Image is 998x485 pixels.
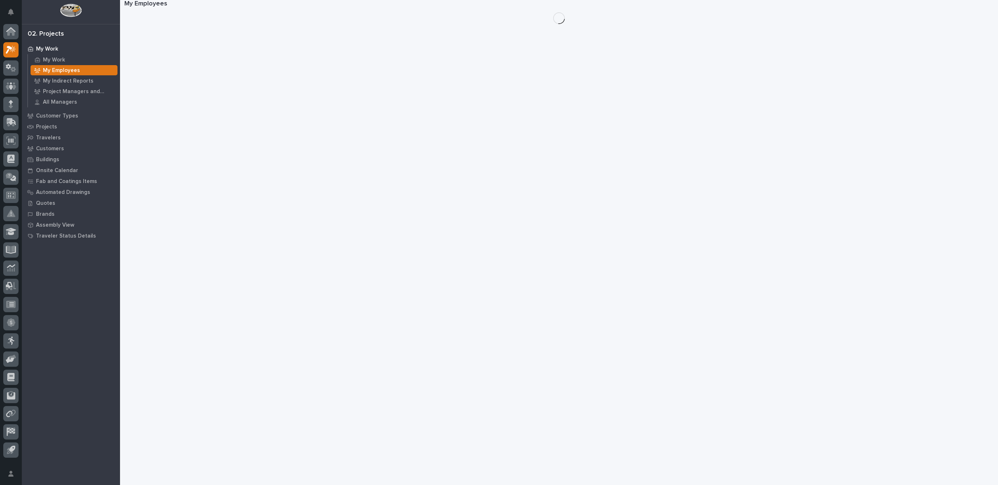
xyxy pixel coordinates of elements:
[36,200,55,207] p: Quotes
[28,55,120,65] a: My Work
[22,132,120,143] a: Travelers
[36,135,61,141] p: Travelers
[22,110,120,121] a: Customer Types
[36,113,78,119] p: Customer Types
[60,4,81,17] img: Workspace Logo
[22,187,120,198] a: Automated Drawings
[22,230,120,241] a: Traveler Status Details
[22,143,120,154] a: Customers
[43,57,65,63] p: My Work
[22,176,120,187] a: Fab and Coatings Items
[22,121,120,132] a: Projects
[36,146,64,152] p: Customers
[28,30,64,38] div: 02. Projects
[28,76,120,86] a: My Indirect Reports
[22,43,120,54] a: My Work
[43,88,115,95] p: Project Managers and Engineers
[22,208,120,219] a: Brands
[22,219,120,230] a: Assembly View
[36,178,97,185] p: Fab and Coatings Items
[36,156,59,163] p: Buildings
[36,189,90,196] p: Automated Drawings
[22,154,120,165] a: Buildings
[22,198,120,208] a: Quotes
[22,165,120,176] a: Onsite Calendar
[36,233,96,239] p: Traveler Status Details
[28,97,120,107] a: All Managers
[43,78,93,84] p: My Indirect Reports
[36,211,55,218] p: Brands
[43,67,80,74] p: My Employees
[36,46,58,52] p: My Work
[9,9,19,20] div: Notifications
[28,86,120,96] a: Project Managers and Engineers
[28,65,120,75] a: My Employees
[36,222,74,228] p: Assembly View
[36,167,78,174] p: Onsite Calendar
[43,99,77,106] p: All Managers
[3,4,19,20] button: Notifications
[36,124,57,130] p: Projects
